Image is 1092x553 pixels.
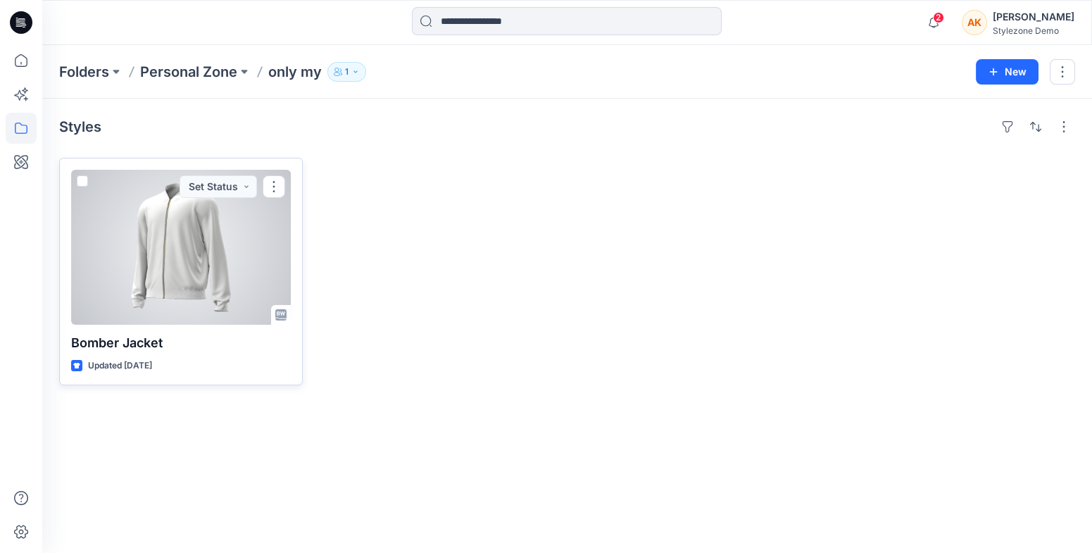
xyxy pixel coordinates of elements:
[345,64,349,80] p: 1
[88,359,152,373] p: Updated [DATE]
[71,170,291,325] a: Bomber Jacket
[976,59,1038,85] button: New
[962,10,987,35] div: AK
[993,8,1074,25] div: [PERSON_NAME]
[140,62,237,82] a: Personal Zone
[327,62,366,82] button: 1
[933,12,944,23] span: 2
[993,25,1074,36] div: Stylezone Demo
[71,333,291,353] p: Bomber Jacket
[268,62,322,82] p: only my
[59,62,109,82] a: Folders
[59,118,101,135] h4: Styles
